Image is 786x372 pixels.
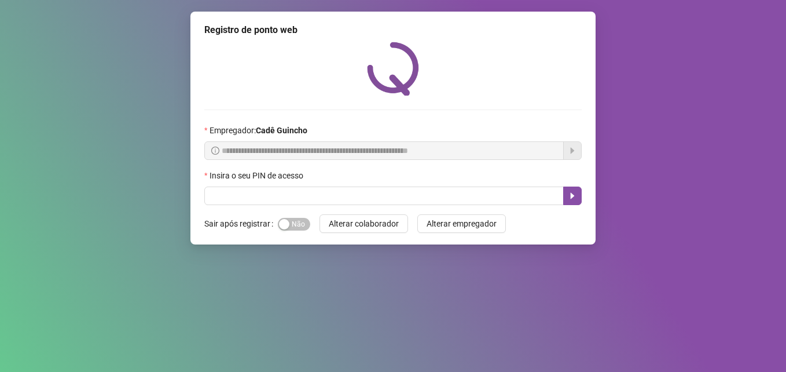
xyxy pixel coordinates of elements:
label: Insira o seu PIN de acesso [204,169,311,182]
span: caret-right [568,191,577,200]
strong: Cadê Guincho [256,126,307,135]
label: Sair após registrar [204,214,278,233]
img: QRPoint [367,42,419,96]
button: Alterar empregador [417,214,506,233]
span: Alterar colaborador [329,217,399,230]
div: Registro de ponto web [204,23,582,37]
span: Alterar empregador [427,217,497,230]
span: info-circle [211,147,219,155]
button: Alterar colaborador [319,214,408,233]
span: Empregador : [210,124,307,137]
